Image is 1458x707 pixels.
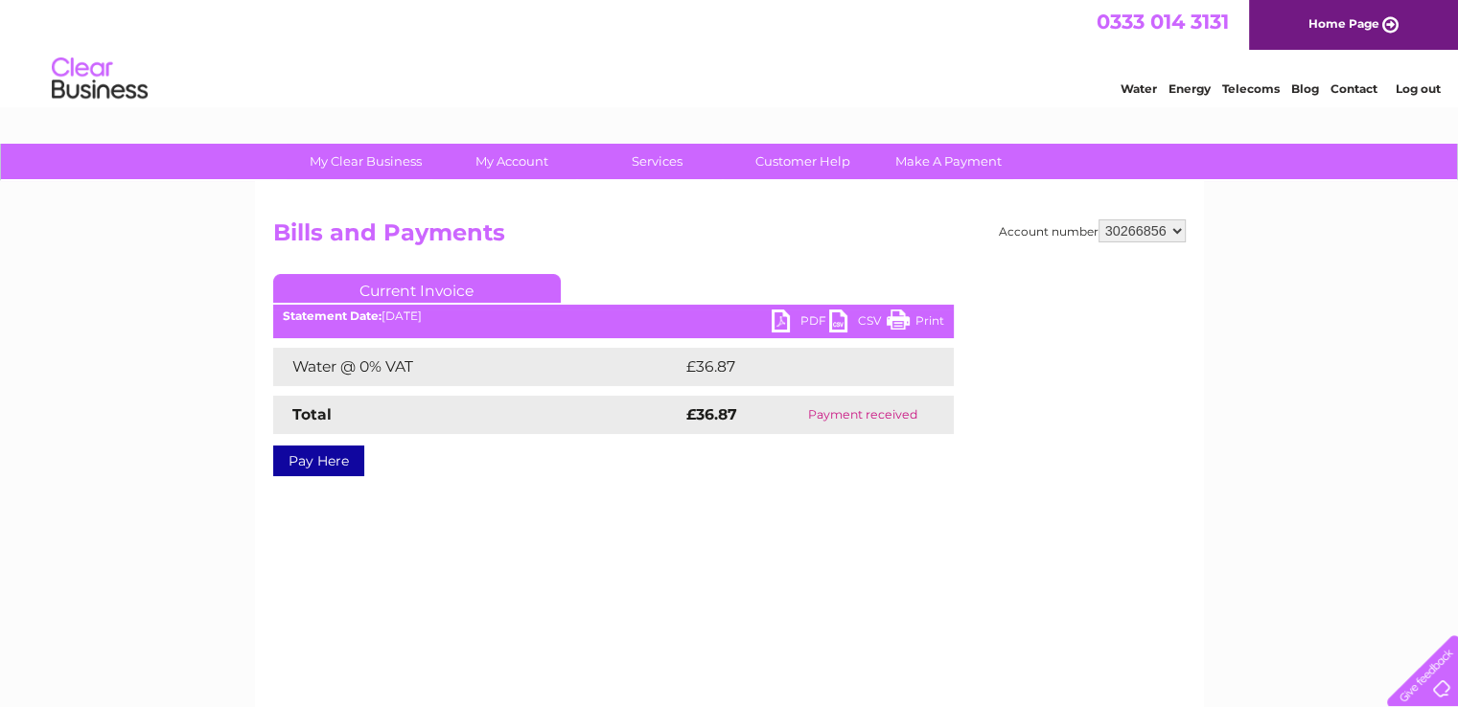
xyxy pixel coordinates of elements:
div: [DATE] [273,309,954,323]
a: Water [1121,81,1157,96]
b: Statement Date: [283,308,382,323]
div: Account number [999,219,1186,242]
a: Contact [1331,81,1377,96]
a: Log out [1395,81,1440,96]
a: Blog [1291,81,1319,96]
td: £36.87 [682,348,915,386]
a: Make A Payment [869,144,1028,179]
a: Telecoms [1222,81,1280,96]
a: Services [578,144,736,179]
a: Customer Help [724,144,882,179]
h2: Bills and Payments [273,219,1186,256]
a: Pay Here [273,445,364,476]
a: CSV [829,309,887,337]
a: 0333 014 3131 [1097,10,1229,34]
div: Clear Business is a trading name of Verastar Limited (registered in [GEOGRAPHIC_DATA] No. 3667643... [277,11,1183,93]
strong: £36.87 [686,405,737,423]
a: Print [887,309,944,337]
a: PDF [772,309,829,337]
td: Payment received [773,396,953,434]
a: Energy [1169,81,1211,96]
a: Current Invoice [273,274,561,303]
td: Water @ 0% VAT [273,348,682,386]
img: logo.png [51,50,149,108]
strong: Total [292,405,332,423]
a: My Clear Business [287,144,445,179]
a: My Account [432,144,590,179]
